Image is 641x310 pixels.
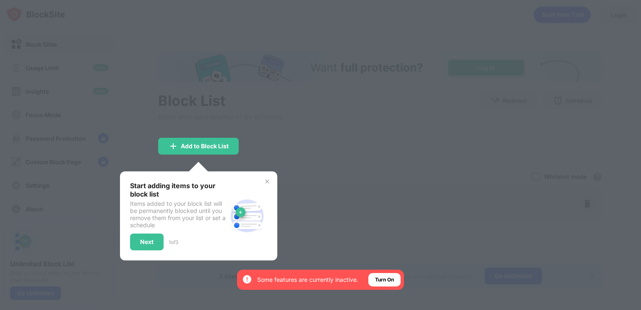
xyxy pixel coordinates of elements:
img: error-circle-white.svg [242,274,252,284]
img: x-button.svg [264,178,271,185]
div: Items added to your block list will be permanently blocked until you remove them from your list o... [130,200,227,229]
div: Start adding items to your block list [130,181,227,198]
div: 1 of 3 [169,239,178,245]
img: block-site.svg [227,196,267,236]
div: Some features are currently inactive. [257,276,358,284]
div: Turn On [375,276,394,284]
div: Next [140,239,154,245]
div: Add to Block List [181,143,229,150]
